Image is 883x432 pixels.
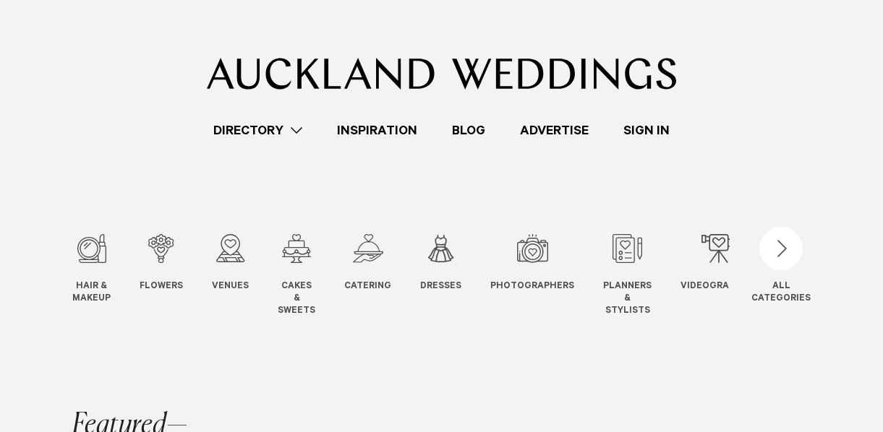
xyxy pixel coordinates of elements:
a: Inspiration [320,121,435,140]
a: Dresses [420,234,461,293]
span: Venues [212,281,249,293]
a: Advertise [503,121,606,140]
a: Flowers [140,234,183,293]
a: Sign In [606,121,687,140]
swiper-slide: 8 / 12 [603,234,681,317]
swiper-slide: 4 / 12 [278,234,344,317]
a: Venues [212,234,249,293]
a: Photographers [490,234,574,293]
span: Photographers [490,281,574,293]
swiper-slide: 6 / 12 [420,234,490,317]
a: Blog [435,121,503,140]
span: Flowers [140,281,183,293]
button: ALLCATEGORIES [751,234,811,302]
span: Hair & Makeup [72,281,111,306]
span: Dresses [420,281,461,293]
a: Catering [344,234,391,293]
img: Auckland Weddings Logo [207,58,676,90]
span: Planners & Stylists [603,281,652,317]
a: Videographers [681,234,759,293]
span: Cakes & Sweets [278,281,315,317]
swiper-slide: 3 / 12 [212,234,278,317]
div: ALL CATEGORIES [751,281,811,306]
a: Hair & Makeup [72,234,111,306]
a: Cakes & Sweets [278,234,315,317]
a: Planners & Stylists [603,234,652,317]
span: Catering [344,281,391,293]
swiper-slide: 2 / 12 [140,234,212,317]
swiper-slide: 1 / 12 [72,234,140,317]
swiper-slide: 7 / 12 [490,234,603,317]
a: Directory [196,121,320,140]
swiper-slide: 9 / 12 [681,234,788,317]
swiper-slide: 5 / 12 [344,234,420,317]
span: Videographers [681,281,759,293]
